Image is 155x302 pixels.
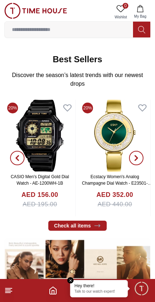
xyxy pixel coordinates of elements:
[4,3,67,19] img: ...
[48,221,107,231] a: Check all items
[130,3,151,21] button: My Bag
[98,200,132,209] span: AED 440.00
[67,277,74,284] em: Close tooltip
[49,286,57,295] a: Home
[11,174,69,186] a: CASIO Men's Digital Gold Dial Watch - AE-1200WH-1B
[82,174,152,192] a: Ecstacy Women's Analog Champagne Dial Watch - E23501-GLDC
[53,54,102,65] h2: Best Sellers
[79,100,150,172] img: Ecstacy Women's Analog Champagne Dial Watch - E23501-GLDC
[10,71,145,88] p: Discover the season’s latest trends with our newest drops
[75,289,124,294] p: Talk to our watch expert!
[112,14,130,20] span: Wishlist
[75,283,124,289] div: Hey there!
[23,200,57,209] span: AED 195.00
[4,100,75,172] img: CASIO Men's Digital Gold Dial Watch - AE-1200WH-1B
[123,3,128,9] span: 0
[96,190,133,200] h4: AED 352.00
[134,281,150,297] div: Chat Widget
[21,190,58,200] h4: AED 156.00
[131,14,149,19] span: My Bag
[112,3,130,21] a: 0Wishlist
[4,238,151,293] img: ...
[82,103,93,113] span: 20%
